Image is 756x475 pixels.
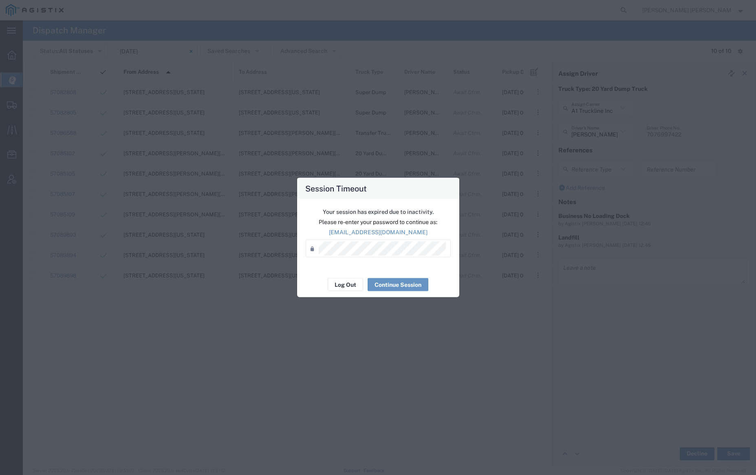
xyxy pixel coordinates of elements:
button: Log Out [328,278,363,291]
p: [EMAIL_ADDRESS][DOMAIN_NAME] [306,228,451,237]
p: Your session has expired due to inactivity. [306,208,451,216]
button: Continue Session [368,278,428,291]
p: Please re-enter your password to continue as: [306,218,451,227]
h4: Session Timeout [305,183,367,194]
